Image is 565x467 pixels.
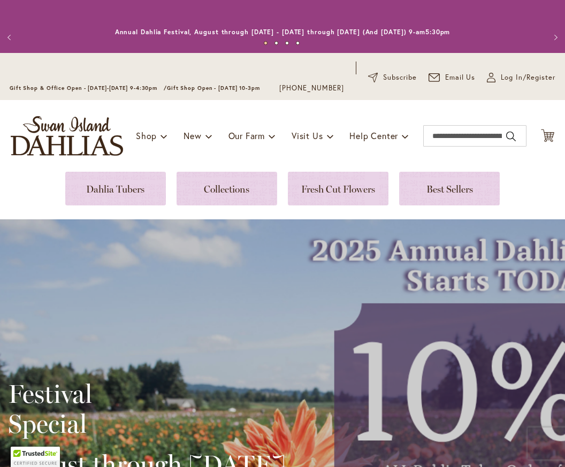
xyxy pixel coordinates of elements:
[501,72,555,83] span: Log In/Register
[136,130,157,141] span: Shop
[184,130,201,141] span: New
[228,130,265,141] span: Our Farm
[349,130,398,141] span: Help Center
[264,41,268,45] button: 1 of 4
[296,41,300,45] button: 4 of 4
[279,83,344,94] a: [PHONE_NUMBER]
[368,72,417,83] a: Subscribe
[167,85,260,91] span: Gift Shop Open - [DATE] 10-3pm
[8,379,286,439] h2: Festival Special
[292,130,323,141] span: Visit Us
[544,27,565,48] button: Next
[10,85,167,91] span: Gift Shop & Office Open - [DATE]-[DATE] 9-4:30pm /
[429,72,476,83] a: Email Us
[115,28,451,36] a: Annual Dahlia Festival, August through [DATE] - [DATE] through [DATE] (And [DATE]) 9-am5:30pm
[11,116,123,156] a: store logo
[285,41,289,45] button: 3 of 4
[274,41,278,45] button: 2 of 4
[445,72,476,83] span: Email Us
[11,447,60,467] div: TrustedSite Certified
[383,72,417,83] span: Subscribe
[487,72,555,83] a: Log In/Register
